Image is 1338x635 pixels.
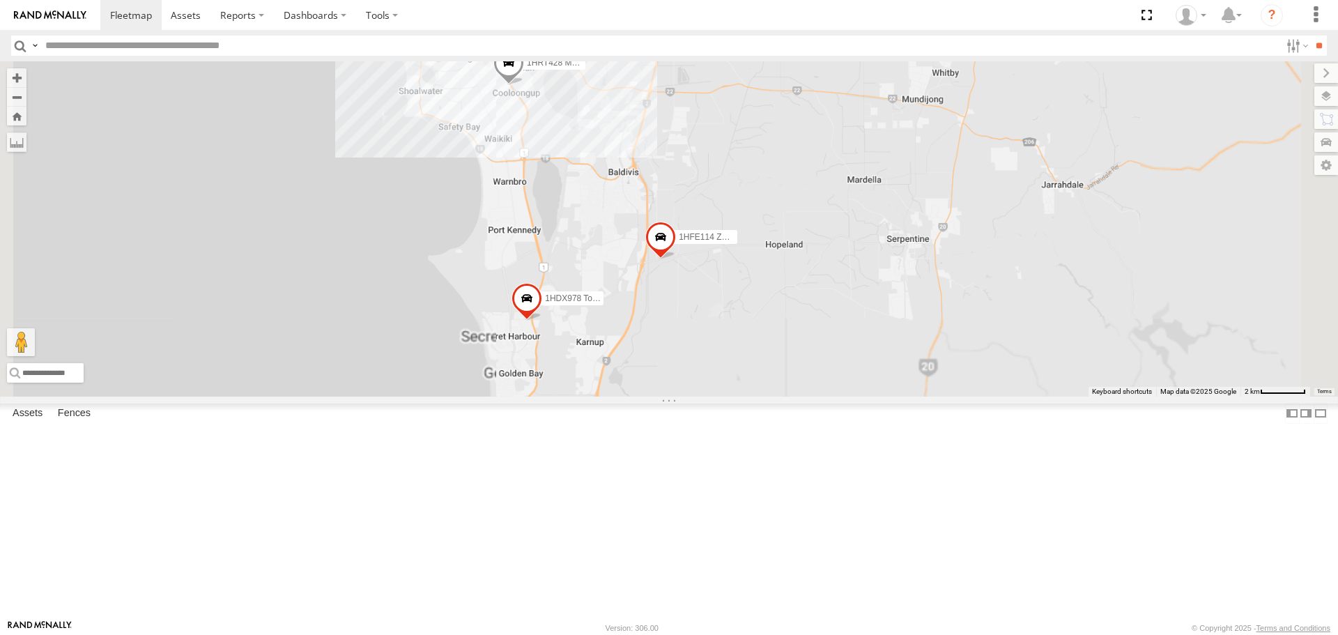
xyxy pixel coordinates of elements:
[7,68,26,87] button: Zoom in
[7,107,26,125] button: Zoom Home
[1261,4,1283,26] i: ?
[51,404,98,424] label: Fences
[1245,388,1260,395] span: 2 km
[1314,155,1338,175] label: Map Settings
[1281,36,1311,56] label: Search Filter Options
[1192,624,1330,632] div: © Copyright 2025 -
[606,624,659,632] div: Version: 306.00
[8,621,72,635] a: Visit our Website
[1285,404,1299,424] label: Dock Summary Table to the Left
[1317,388,1332,394] a: Terms (opens in new tab)
[7,132,26,152] label: Measure
[6,404,49,424] label: Assets
[1240,387,1310,397] button: Map Scale: 2 km per 62 pixels
[14,10,86,20] img: rand-logo.svg
[1299,404,1313,424] label: Dock Summary Table to the Right
[1160,388,1236,395] span: Map data ©2025 Google
[1256,624,1330,632] a: Terms and Conditions
[1092,387,1152,397] button: Keyboard shortcuts
[29,36,40,56] label: Search Query
[1314,404,1328,424] label: Hide Summary Table
[527,59,608,68] span: 1HRT428 Manager IT
[1171,5,1211,26] div: Andrew Fisher
[7,87,26,107] button: Zoom out
[7,328,35,356] button: Drag Pegman onto the map to open Street View
[679,232,735,242] span: 1HFE114 Zone
[545,293,658,303] span: 1HDX978 Toyota Rav 4 Admin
